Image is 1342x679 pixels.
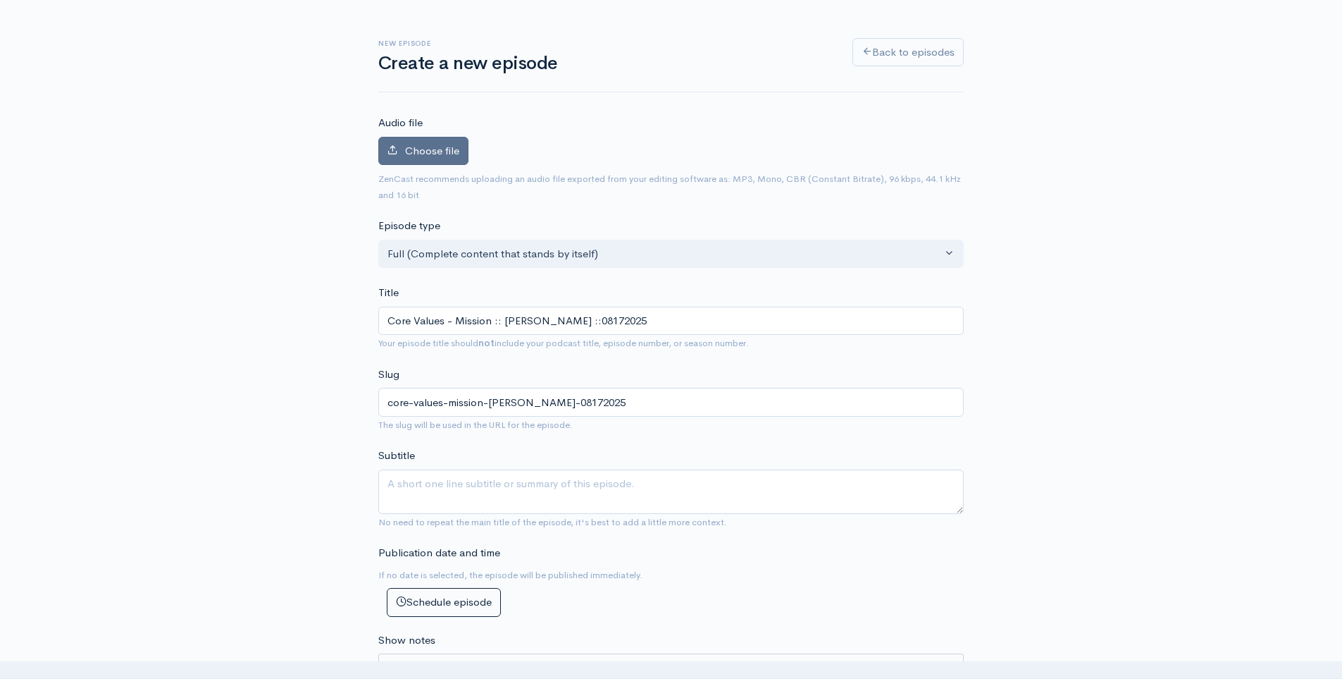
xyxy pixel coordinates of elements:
[378,54,835,74] h1: Create a new episode
[378,337,749,349] small: Your episode title should include your podcast title, episode number, or season number.
[478,337,495,349] strong: not
[378,307,964,336] input: What is the episode's title?
[378,388,964,417] input: title-of-episode
[378,218,440,234] label: Episode type
[405,144,459,157] span: Choose file
[378,173,961,201] small: ZenCast recommends uploading an audio file exported from your editing software as: MP3, Mono, CBR...
[378,285,399,301] label: Title
[378,240,964,269] button: Full (Complete content that stands by itself)
[378,448,415,464] label: Subtitle
[378,39,835,47] h6: New episode
[378,419,573,431] small: The slug will be used in the URL for the episode.
[378,632,435,649] label: Show notes
[378,569,642,581] small: If no date is selected, the episode will be published immediately.
[378,115,423,131] label: Audio file
[852,38,964,67] a: Back to episodes
[378,367,399,383] label: Slug
[378,516,727,528] small: No need to repeat the main title of the episode, it's best to add a little more context.
[387,588,501,617] button: Schedule episode
[387,246,942,262] div: Full (Complete content that stands by itself)
[378,545,500,561] label: Publication date and time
